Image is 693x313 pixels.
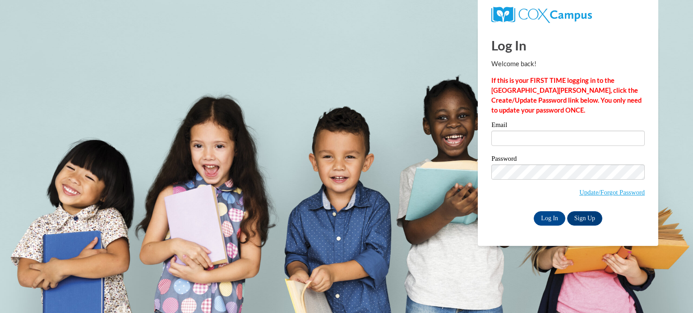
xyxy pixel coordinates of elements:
[567,211,602,226] a: Sign Up
[534,211,565,226] input: Log In
[491,77,642,114] strong: If this is your FIRST TIME logging in to the [GEOGRAPHIC_DATA][PERSON_NAME], click the Create/Upd...
[491,59,645,69] p: Welcome back!
[491,155,645,164] label: Password
[491,122,645,131] label: Email
[491,10,592,18] a: COX Campus
[491,7,592,23] img: COX Campus
[579,189,645,196] a: Update/Forgot Password
[491,36,645,54] h1: Log In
